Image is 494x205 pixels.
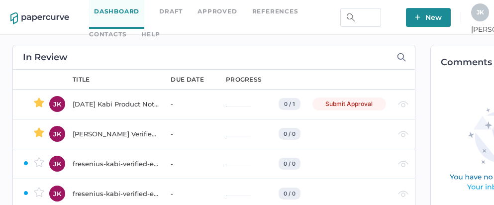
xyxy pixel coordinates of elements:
a: Draft [159,6,183,17]
input: Search Workspace [340,8,381,27]
img: papercurve-logo-colour.7244d18c.svg [10,12,69,24]
span: J K [477,8,484,16]
div: JK [49,126,65,142]
td: - [161,149,216,179]
div: fresenius-kabi-verified-email-most-engaged-contacts-2024 [73,188,159,200]
img: ZaPP2z7XVwAAAABJRU5ErkJggg== [23,190,29,196]
div: JK [49,156,65,172]
div: [PERSON_NAME] Verified Email Case Study [DATE]-[DATE] [73,128,159,140]
div: JK [49,96,65,112]
img: search-icon-expand.c6106642.svg [397,53,406,62]
button: New [406,8,451,27]
h2: In Review [23,53,68,62]
div: title [73,75,90,84]
td: - [161,89,216,119]
img: search.bf03fe8b.svg [347,13,355,21]
div: 0 / 0 [279,188,300,200]
div: progress [226,75,262,84]
a: Contacts [89,29,126,40]
div: 0 / 0 [279,158,300,170]
img: star-inactive.70f2008a.svg [34,187,44,197]
img: star-active.7b6ae705.svg [34,127,44,137]
td: - [161,119,216,149]
div: [DATE] Kabi Product Notification Campaign report [73,98,159,110]
img: eye-light-gray.b6d092a5.svg [398,131,408,137]
span: New [415,8,442,27]
img: star-inactive.70f2008a.svg [34,157,44,167]
div: JK [49,186,65,202]
img: eye-light-gray.b6d092a5.svg [398,191,408,197]
div: fresenius-kabi-verified-email-campaigns-2024 [73,158,159,170]
img: eye-light-gray.b6d092a5.svg [398,101,408,107]
img: plus-white.e19ec114.svg [415,14,420,20]
div: Submit Approval [312,98,386,110]
div: help [141,29,160,40]
div: 0 / 0 [279,128,300,140]
img: eye-light-gray.b6d092a5.svg [398,161,408,167]
a: Approved [198,6,237,17]
img: ZaPP2z7XVwAAAABJRU5ErkJggg== [23,160,29,166]
img: star-active.7b6ae705.svg [34,98,44,107]
div: 0 / 1 [279,98,300,110]
div: due date [171,75,203,84]
a: References [252,6,298,17]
